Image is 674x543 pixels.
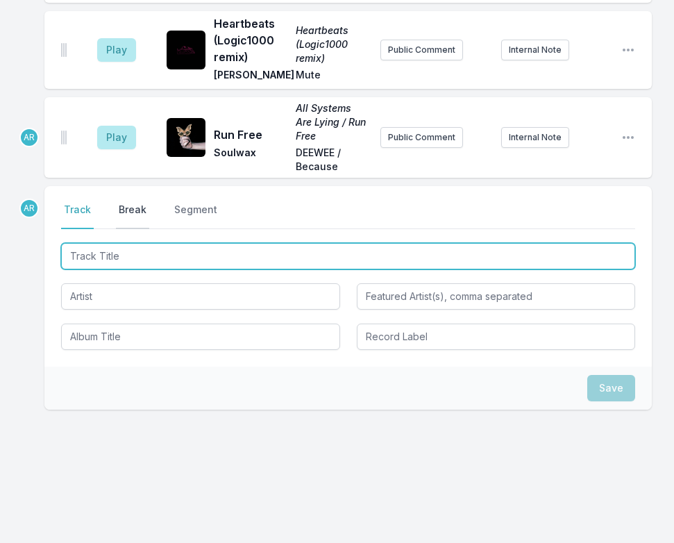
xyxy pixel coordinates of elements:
span: Run Free [214,126,287,143]
img: All Systems Are Lying / Run Free [167,118,205,157]
button: Public Comment [380,40,463,60]
span: Heartbeats (Logic1000 remix) [214,15,287,65]
button: Public Comment [380,127,463,148]
button: Internal Note [501,127,569,148]
button: Break [116,203,149,229]
span: Heartbeats (Logic1000 remix) [296,24,369,65]
span: All Systems Are Lying / Run Free [296,101,369,143]
input: Track Title [61,243,635,269]
button: Open playlist item options [621,131,635,144]
span: [PERSON_NAME] [214,68,287,85]
button: Play [97,38,136,62]
span: Soulwax [214,146,287,174]
p: Amy Rocen [19,128,39,147]
p: Amy Rocen [19,199,39,218]
button: Segment [171,203,220,229]
button: Track [61,203,94,229]
span: DEEWEE / Because [296,146,369,174]
img: Drag Handle [61,131,67,144]
span: Mute [296,68,369,85]
input: Artist [61,283,340,310]
button: Internal Note [501,40,569,60]
button: Save [587,375,635,401]
img: Drag Handle [61,43,67,57]
button: Open playlist item options [621,43,635,57]
input: Featured Artist(s), comma separated [357,283,636,310]
img: Heartbeats (Logic1000 remix) [167,31,205,69]
input: Album Title [61,324,340,350]
button: Play [97,126,136,149]
input: Record Label [357,324,636,350]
